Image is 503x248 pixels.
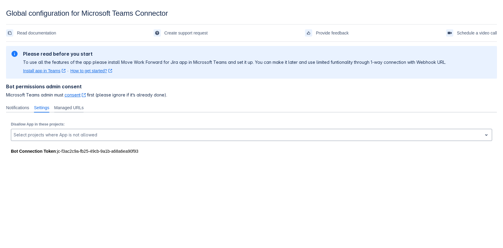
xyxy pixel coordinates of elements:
[164,28,208,38] span: Create support request
[17,28,56,38] span: Read documentation
[316,28,349,38] span: Provide feedback
[70,68,112,74] a: How to get started?
[65,92,86,97] a: consent
[54,105,84,111] span: Managed URLs
[483,131,490,139] span: open
[11,148,492,154] div: : jc-f3ac2c9a-fb25-49cb-9a1b-a68a6ea90f93
[457,28,497,38] span: Schedule a video call
[447,31,452,35] span: videoCall
[6,28,56,38] a: Read documentation
[34,105,49,111] span: Settings
[155,31,160,35] span: support
[11,149,56,154] strong: Bot Connection Token
[6,92,497,98] span: Microsoft Teams admin must first (please ignore if it’s already done).
[6,9,497,18] div: Global configuration for Microsoft Teams Connector
[154,28,208,38] a: Create support request
[7,31,12,35] span: documentation
[11,122,492,126] p: Disallow App in these projects:
[6,105,29,111] span: Notifications
[305,28,349,38] a: Provide feedback
[23,68,65,74] a: Install app in Teams
[306,31,311,35] span: feedback
[6,83,497,90] h4: Bot permissions admin consent
[23,51,446,57] h2: Please read before you start
[446,28,497,38] a: Schedule a video call
[23,59,446,65] p: To use all the features of the app please install Move Work Forward for Jira app in Microsoft Tea...
[11,50,18,57] span: information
